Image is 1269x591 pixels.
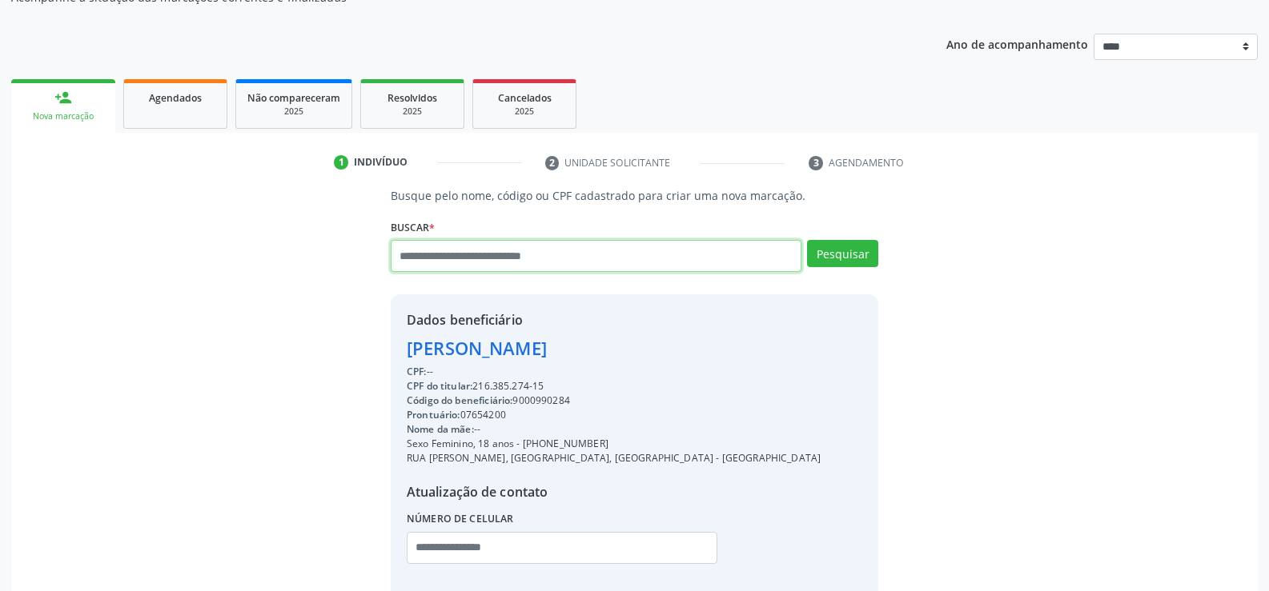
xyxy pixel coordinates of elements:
div: 2025 [372,106,452,118]
div: -- [407,422,821,437]
div: Nova marcação [22,110,104,122]
div: 2025 [484,106,564,118]
div: Atualização de contato [407,482,821,501]
span: Prontuário: [407,408,460,421]
label: Número de celular [407,507,514,532]
span: Agendados [149,91,202,105]
div: [PERSON_NAME] [407,335,821,361]
span: Resolvidos [388,91,437,105]
p: Ano de acompanhamento [946,34,1088,54]
span: Não compareceram [247,91,340,105]
div: -- [407,365,821,379]
div: 9000990284 [407,393,821,408]
div: RUA [PERSON_NAME], [GEOGRAPHIC_DATA], [GEOGRAPHIC_DATA] - [GEOGRAPHIC_DATA] [407,451,821,465]
button: Pesquisar [807,240,878,267]
div: person_add [54,89,72,106]
p: Busque pelo nome, código ou CPF cadastrado para criar uma nova marcação. [391,187,878,204]
div: Dados beneficiário [407,310,821,329]
div: 216.385.274-15 [407,379,821,393]
span: CPF do titular: [407,379,472,393]
div: Sexo Feminino, 18 anos - [PHONE_NUMBER] [407,437,821,451]
span: Código do beneficiário: [407,393,512,407]
div: 1 [334,155,348,170]
span: Nome da mãe: [407,422,474,436]
div: 07654200 [407,408,821,422]
label: Buscar [391,215,435,240]
span: Cancelados [498,91,552,105]
div: Indivíduo [354,155,408,170]
div: 2025 [247,106,340,118]
span: CPF: [407,365,427,378]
